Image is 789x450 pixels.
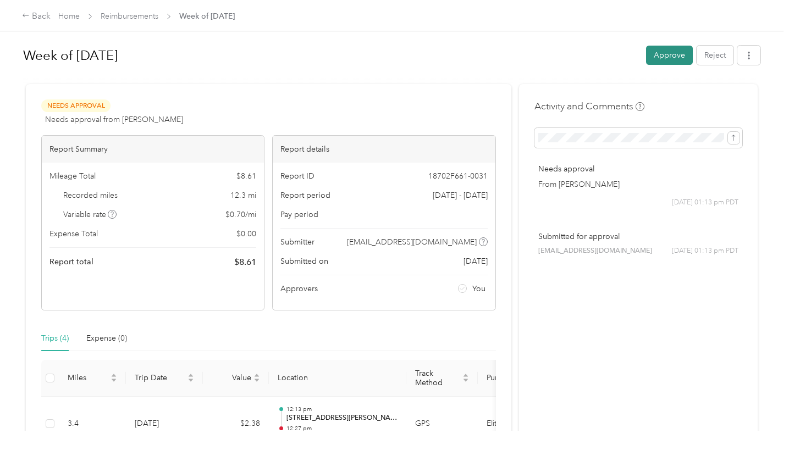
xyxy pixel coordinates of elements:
[280,283,318,295] span: Approvers
[23,42,638,69] h1: Week of August 18 2025
[63,209,117,220] span: Variable rate
[63,190,118,201] span: Recorded miles
[538,246,652,256] span: [EMAIL_ADDRESS][DOMAIN_NAME]
[111,372,117,379] span: caret-up
[727,388,789,450] iframe: Everlance-gr Chat Button Frame
[462,372,469,379] span: caret-up
[280,170,315,182] span: Report ID
[45,114,183,125] span: Needs approval from [PERSON_NAME]
[472,283,485,295] span: You
[433,190,488,201] span: [DATE] - [DATE]
[179,10,235,22] span: Week of [DATE]
[538,179,738,190] p: From [PERSON_NAME]
[286,425,398,432] p: 12:27 pm
[280,236,315,248] span: Submitter
[672,246,738,256] span: [DATE] 01:13 pm PDT
[101,12,158,21] a: Reimbursements
[41,99,111,112] span: Needs Approval
[280,190,330,201] span: Report period
[49,256,93,268] span: Report total
[280,255,328,267] span: Submitted on
[415,369,460,387] span: Track Method
[273,136,495,163] div: Report details
[111,377,117,384] span: caret-down
[49,228,98,240] span: Expense Total
[234,255,256,269] span: $ 8.61
[269,360,406,397] th: Location
[58,12,80,21] a: Home
[538,163,738,175] p: Needs approval
[230,190,256,201] span: 12.3 mi
[347,236,477,248] span: [EMAIL_ADDRESS][DOMAIN_NAME]
[697,46,733,65] button: Reject
[41,332,69,345] div: Trips (4)
[646,46,693,65] button: Approve
[49,170,96,182] span: Mileage Total
[135,373,185,382] span: Trip Date
[286,405,398,413] p: 12:13 pm
[672,198,738,208] span: [DATE] 01:13 pm PDT
[428,170,488,182] span: 18702F661-0031
[406,360,478,397] th: Track Method
[487,373,543,382] span: Purpose
[187,377,194,384] span: caret-down
[86,332,127,345] div: Expense (0)
[464,255,488,267] span: [DATE]
[212,373,251,382] span: Value
[22,10,51,23] div: Back
[236,228,256,240] span: $ 0.00
[42,136,264,163] div: Report Summary
[478,360,560,397] th: Purpose
[286,413,398,423] p: [STREET_ADDRESS][PERSON_NAME]
[126,360,203,397] th: Trip Date
[538,231,738,242] p: Submitted for approval
[68,373,108,382] span: Miles
[225,209,256,220] span: $ 0.70 / mi
[280,209,318,220] span: Pay period
[236,170,256,182] span: $ 8.61
[59,360,126,397] th: Miles
[187,372,194,379] span: caret-up
[534,99,644,113] h4: Activity and Comments
[253,372,260,379] span: caret-up
[253,377,260,384] span: caret-down
[203,360,269,397] th: Value
[462,377,469,384] span: caret-down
